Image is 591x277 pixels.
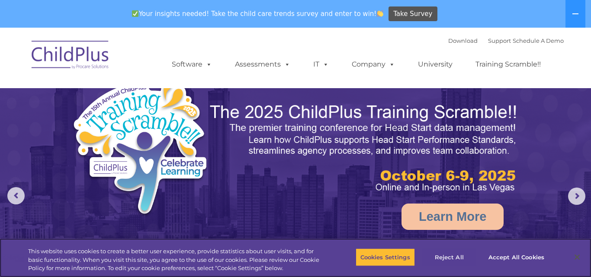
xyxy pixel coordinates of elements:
[132,10,138,17] img: ✅
[422,248,476,266] button: Reject All
[448,37,478,44] a: Download
[467,56,549,73] a: Training Scramble!!
[513,37,564,44] a: Schedule A Demo
[28,247,325,273] div: This website uses cookies to create a better user experience, provide statistics about user visit...
[27,35,114,78] img: ChildPlus by Procare Solutions
[409,56,461,73] a: University
[128,6,387,22] span: Your insights needed! Take the child care trends survey and enter to win!
[488,37,511,44] a: Support
[568,248,587,267] button: Close
[484,248,549,266] button: Accept All Cookies
[163,56,221,73] a: Software
[389,6,437,22] a: Take Survey
[401,204,504,230] a: Learn More
[356,248,415,266] button: Cookies Settings
[393,6,432,22] span: Take Survey
[226,56,299,73] a: Assessments
[377,10,383,17] img: 👏
[448,37,564,44] font: |
[343,56,404,73] a: Company
[305,56,337,73] a: IT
